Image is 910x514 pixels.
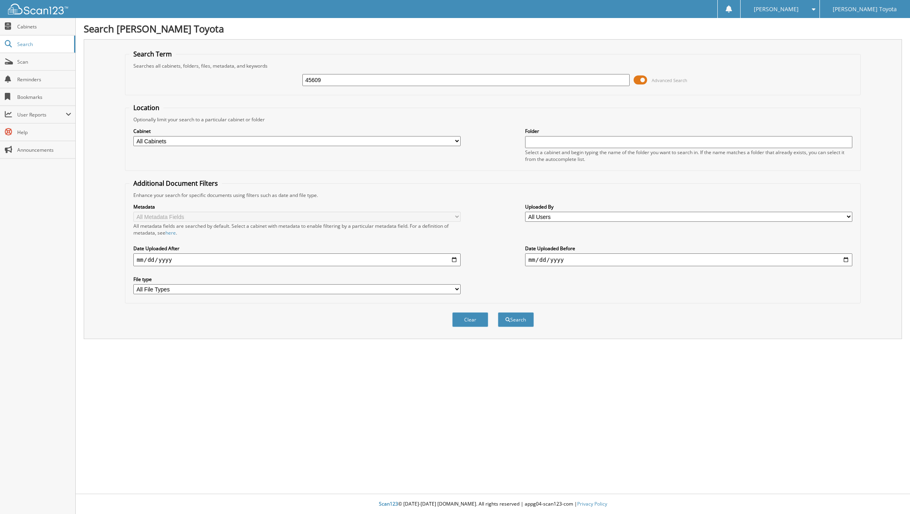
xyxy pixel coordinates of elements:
[525,253,852,266] input: end
[870,476,910,514] iframe: Chat Widget
[129,62,856,69] div: Searches all cabinets, folders, files, metadata, and keywords
[379,500,398,507] span: Scan123
[652,77,687,83] span: Advanced Search
[165,229,176,236] a: here
[452,312,488,327] button: Clear
[129,103,163,112] legend: Location
[133,223,461,236] div: All metadata fields are searched by default. Select a cabinet with metadata to enable filtering b...
[17,111,66,118] span: User Reports
[577,500,607,507] a: Privacy Policy
[8,4,68,14] img: scan123-logo-white.svg
[133,253,461,266] input: start
[129,116,856,123] div: Optionally limit your search to a particular cabinet or folder
[84,22,902,35] h1: Search [PERSON_NAME] Toyota
[17,129,71,136] span: Help
[525,203,852,210] label: Uploaded By
[525,128,852,135] label: Folder
[754,7,799,12] span: [PERSON_NAME]
[17,94,71,100] span: Bookmarks
[17,58,71,65] span: Scan
[133,128,461,135] label: Cabinet
[833,7,897,12] span: [PERSON_NAME] Toyota
[17,41,70,48] span: Search
[133,245,461,252] label: Date Uploaded After
[17,23,71,30] span: Cabinets
[525,149,852,163] div: Select a cabinet and begin typing the name of the folder you want to search in. If the name match...
[133,203,461,210] label: Metadata
[17,76,71,83] span: Reminders
[129,50,176,58] legend: Search Term
[133,276,461,283] label: File type
[129,192,856,199] div: Enhance your search for specific documents using filters such as date and file type.
[498,312,534,327] button: Search
[17,147,71,153] span: Announcements
[129,179,222,188] legend: Additional Document Filters
[525,245,852,252] label: Date Uploaded Before
[76,494,910,514] div: © [DATE]-[DATE] [DOMAIN_NAME]. All rights reserved | appg04-scan123-com |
